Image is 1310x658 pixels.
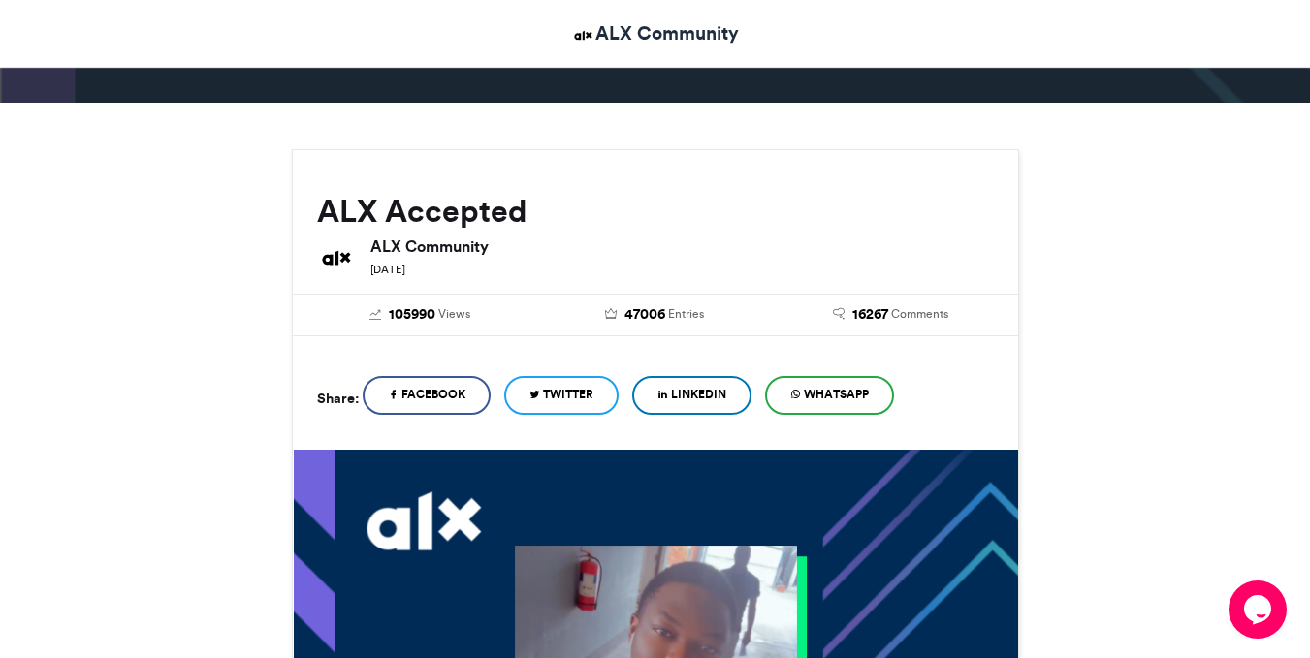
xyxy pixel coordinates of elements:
[668,305,704,323] span: Entries
[317,304,524,326] a: 105990 Views
[804,386,869,403] span: WhatsApp
[891,305,948,323] span: Comments
[438,305,470,323] span: Views
[852,304,888,326] span: 16267
[317,194,994,229] h2: ALX Accepted
[370,263,405,276] small: [DATE]
[624,304,665,326] span: 47006
[571,19,739,47] a: ALX Community
[1229,580,1291,639] iframe: chat widget
[671,386,726,403] span: LinkedIn
[504,376,619,415] a: Twitter
[787,304,994,326] a: 16267 Comments
[552,304,758,326] a: 47006 Entries
[571,23,595,47] img: ALX Community
[363,376,491,415] a: Facebook
[317,386,359,411] h5: Share:
[543,386,593,403] span: Twitter
[632,376,751,415] a: LinkedIn
[370,238,994,254] h6: ALX Community
[401,386,465,403] span: Facebook
[317,238,356,277] img: ALX Community
[765,376,894,415] a: WhatsApp
[389,304,435,326] span: 105990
